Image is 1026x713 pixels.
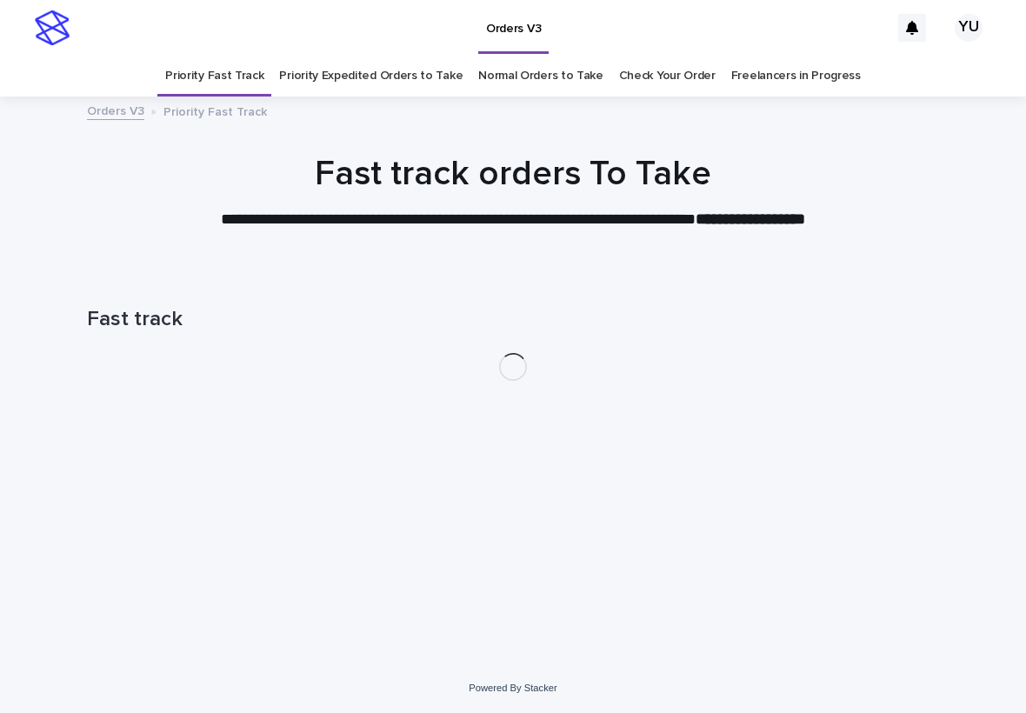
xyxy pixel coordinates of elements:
[469,683,556,693] a: Powered By Stacker
[87,307,939,332] h1: Fast track
[279,56,463,97] a: Priority Expedited Orders to Take
[731,56,861,97] a: Freelancers in Progress
[87,100,144,120] a: Orders V3
[165,56,263,97] a: Priority Fast Track
[87,153,939,195] h1: Fast track orders To Take
[163,101,267,120] p: Priority Fast Track
[478,56,603,97] a: Normal Orders to Take
[619,56,716,97] a: Check Your Order
[35,10,70,45] img: stacker-logo-s-only.png
[955,14,983,42] div: YU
